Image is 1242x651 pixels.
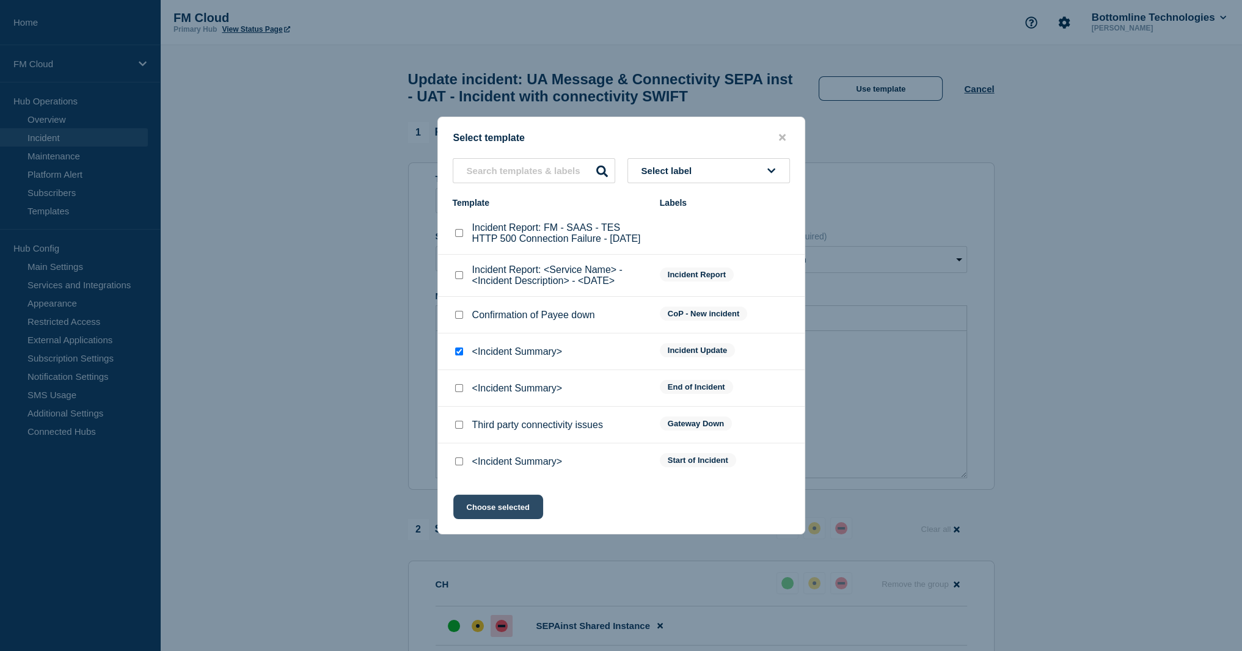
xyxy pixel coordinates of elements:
[660,307,748,321] span: CoP - New incident
[455,457,463,465] input: <Incident Summary> checkbox
[472,456,563,467] p: <Incident Summary>
[775,132,789,144] button: close button
[627,158,790,183] button: Select label
[472,310,595,321] p: Confirmation of Payee down
[472,346,563,357] p: <Incident Summary>
[455,229,463,237] input: Incident Report: FM - SAAS - TES HTTP 500 Connection Failure - 27/08/2025 checkbox
[455,271,463,279] input: Incident Report: <Service Name> - <Incident Description> - <DATE> checkbox
[660,453,736,467] span: Start of Incident
[641,165,697,176] span: Select label
[660,198,790,208] div: Labels
[453,158,615,183] input: Search templates & labels
[438,132,805,144] div: Select template
[660,416,732,431] span: Gateway Down
[660,380,733,394] span: End of Incident
[660,343,736,357] span: Incident Update
[472,383,563,394] p: <Incident Summary>
[455,347,463,355] input: <Incident Summary> checkbox
[660,267,734,282] span: Incident Report
[453,198,648,208] div: Template
[472,222,648,244] p: Incident Report: FM - SAAS - TES HTTP 500 Connection Failure - [DATE]
[455,421,463,429] input: Third party connectivity issues checkbox
[455,311,463,319] input: Confirmation of Payee down checkbox
[472,264,648,286] p: Incident Report: <Service Name> - <Incident Description> - <DATE>
[472,420,603,431] p: Third party connectivity issues
[455,384,463,392] input: <Incident Summary> checkbox
[453,495,543,519] button: Choose selected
